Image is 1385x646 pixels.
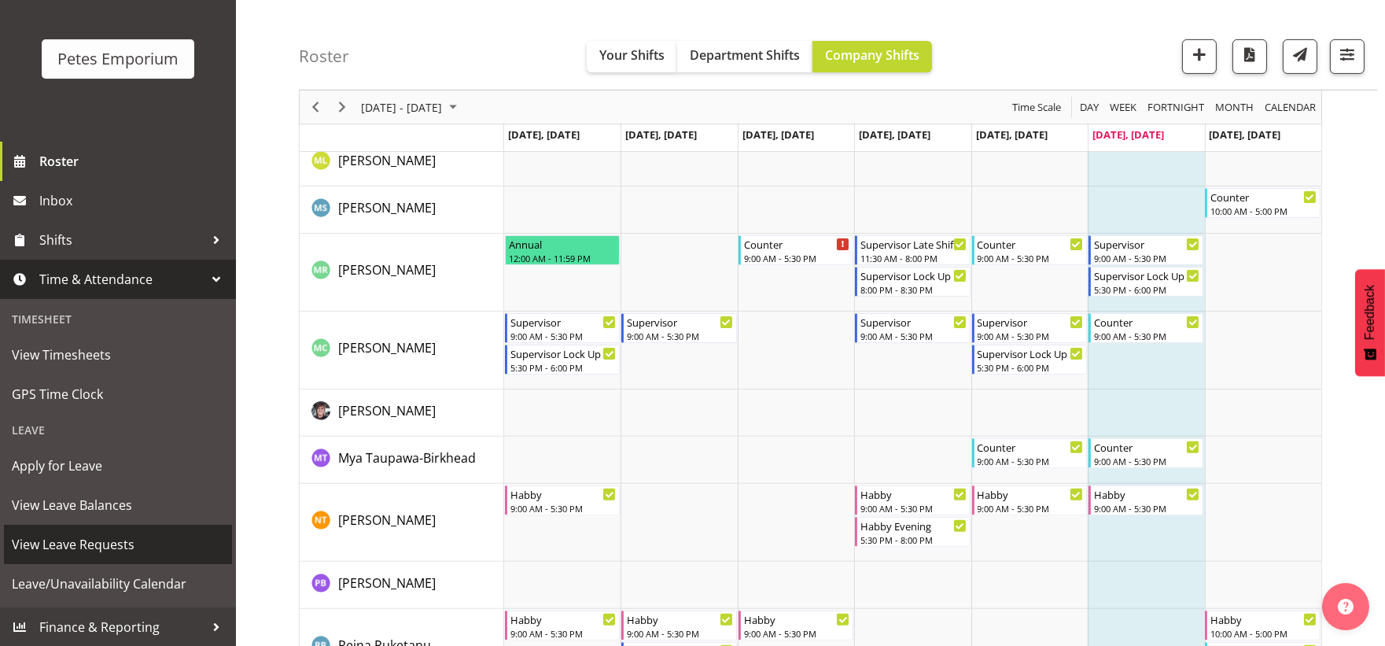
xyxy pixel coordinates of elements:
div: 9:00 AM - 5:30 PM [744,627,849,640]
span: Month [1214,98,1255,117]
div: 9:00 AM - 5:30 PM [510,502,616,515]
div: 9:00 AM - 5:30 PM [627,627,732,640]
div: Reina Puketapu"s event - Habby Begin From Tuesday, September 2, 2025 at 9:00:00 AM GMT+12:00 Ends... [621,611,736,640]
div: Nicole Thomson"s event - Habby Begin From Monday, September 1, 2025 at 9:00:00 AM GMT+12:00 Ends ... [505,485,620,515]
div: Nicole Thomson"s event - Habby Begin From Thursday, September 4, 2025 at 9:00:00 AM GMT+12:00 End... [855,485,970,515]
button: Add a new shift [1182,39,1217,74]
div: 9:00 AM - 5:30 PM [510,330,616,342]
span: [DATE], [DATE] [625,127,697,142]
span: Your Shifts [599,46,665,64]
button: Send a list of all shifts for the selected filtered period to all rostered employees. [1283,39,1317,74]
div: Counter [1094,439,1199,455]
a: [PERSON_NAME] [338,198,436,217]
a: GPS Time Clock [4,375,232,414]
a: [PERSON_NAME] [338,401,436,420]
span: Department Shifts [690,46,800,64]
span: [PERSON_NAME] [338,261,436,279]
div: 9:00 AM - 5:30 PM [744,252,849,264]
div: Timesheet [4,303,232,335]
span: Apply for Leave [12,454,224,478]
div: Supervisor Lock Up [510,345,616,361]
div: Melanie Richardson"s event - Counter Begin From Wednesday, September 3, 2025 at 9:00:00 AM GMT+12... [739,235,853,265]
div: 9:00 AM - 5:30 PM [510,627,616,640]
div: Reina Puketapu"s event - Habby Begin From Monday, September 1, 2025 at 9:00:00 AM GMT+12:00 Ends ... [505,611,620,640]
div: Habby [1094,486,1199,502]
a: View Leave Requests [4,525,232,564]
span: Feedback [1363,285,1377,340]
span: Roster [39,150,228,173]
button: Your Shifts [587,41,677,72]
span: [DATE], [DATE] [1210,127,1281,142]
button: Department Shifts [677,41,812,72]
div: Melissa Cowen"s event - Supervisor Begin From Friday, September 5, 2025 at 9:00:00 AM GMT+12:00 E... [972,313,1087,343]
div: 9:00 AM - 5:30 PM [860,330,966,342]
div: Leave [4,414,232,446]
a: Apply for Leave [4,446,232,485]
div: 9:00 AM - 5:30 PM [978,252,1083,264]
div: Mya Taupawa-Birkhead"s event - Counter Begin From Saturday, September 6, 2025 at 9:00:00 AM GMT+1... [1088,438,1203,468]
button: September 01 - 07, 2025 [359,98,464,117]
div: Melanie Richardson"s event - Supervisor Lock Up Begin From Thursday, September 4, 2025 at 8:00:00... [855,267,970,297]
div: Melanie Richardson"s event - Supervisor Late Shift Begin From Thursday, September 4, 2025 at 11:3... [855,235,970,265]
div: Melissa Cowen"s event - Supervisor Begin From Monday, September 1, 2025 at 9:00:00 AM GMT+12:00 E... [505,313,620,343]
div: 5:30 PM - 6:00 PM [510,361,616,374]
td: Matia Loizou resource [300,139,504,186]
div: Supervisor [860,314,966,330]
div: 9:00 AM - 5:30 PM [978,330,1083,342]
div: Melanie Richardson"s event - Annual Begin From Monday, September 1, 2025 at 12:00:00 AM GMT+12:00... [505,235,620,265]
div: 9:00 AM - 5:30 PM [1094,252,1199,264]
div: Annual [509,236,616,252]
span: [DATE] - [DATE] [359,98,444,117]
span: Company Shifts [825,46,919,64]
div: Habby [860,486,966,502]
div: Habby [1210,611,1316,627]
button: Next [332,98,353,117]
span: [PERSON_NAME] [338,402,436,419]
div: 5:30 PM - 6:00 PM [1094,283,1199,296]
button: Company Shifts [812,41,932,72]
span: [PERSON_NAME] [338,339,436,356]
td: Nicole Thomson resource [300,484,504,562]
div: Melanie Richardson"s event - Counter Begin From Friday, September 5, 2025 at 9:00:00 AM GMT+12:00... [972,235,1087,265]
div: Counter [1210,189,1316,205]
button: Previous [305,98,326,117]
div: Counter [744,236,849,252]
td: Maureen Sellwood resource [300,186,504,234]
div: Habby [744,611,849,627]
button: Download a PDF of the roster according to the set date range. [1232,39,1267,74]
div: Petes Emporium [57,47,179,71]
div: Next [329,90,355,124]
a: [PERSON_NAME] [338,260,436,279]
td: Melanie Richardson resource [300,234,504,312]
a: Mya Taupawa-Birkhead [338,449,476,467]
div: Reina Puketapu"s event - Habby Begin From Sunday, September 7, 2025 at 10:00:00 AM GMT+12:00 Ends... [1205,611,1320,640]
div: 9:00 AM - 5:30 PM [1094,455,1199,467]
span: [DATE], [DATE] [742,127,814,142]
span: Finance & Reporting [39,615,204,639]
button: Timeline Month [1213,98,1257,117]
div: Habby [510,486,616,502]
div: Melissa Cowen"s event - Supervisor Lock Up Begin From Friday, September 5, 2025 at 5:30:00 PM GMT... [972,345,1087,375]
div: 10:00 AM - 5:00 PM [1210,627,1316,640]
a: [PERSON_NAME] [338,151,436,170]
div: Habby [627,611,732,627]
button: Fortnight [1145,98,1207,117]
td: Michelle Whale resource [300,389,504,437]
button: Timeline Day [1077,98,1102,117]
div: Melanie Richardson"s event - Supervisor Lock Up Begin From Saturday, September 6, 2025 at 5:30:00... [1088,267,1203,297]
div: Supervisor [1094,236,1199,252]
div: Reina Puketapu"s event - Habby Begin From Wednesday, September 3, 2025 at 9:00:00 AM GMT+12:00 En... [739,611,853,640]
span: View Leave Requests [12,533,224,556]
div: Melissa Cowen"s event - Supervisor Begin From Tuesday, September 2, 2025 at 9:00:00 AM GMT+12:00 ... [621,313,736,343]
span: calendar [1263,98,1317,117]
div: 9:00 AM - 5:30 PM [627,330,732,342]
span: [DATE], [DATE] [1092,127,1164,142]
span: View Leave Balances [12,493,224,517]
div: Supervisor [627,314,732,330]
div: Melanie Richardson"s event - Supervisor Begin From Saturday, September 6, 2025 at 9:00:00 AM GMT+... [1088,235,1203,265]
div: Supervisor Lock Up [978,345,1083,361]
td: Mya Taupawa-Birkhead resource [300,437,504,484]
span: GPS Time Clock [12,382,224,406]
div: Mya Taupawa-Birkhead"s event - Counter Begin From Friday, September 5, 2025 at 9:00:00 AM GMT+12:... [972,438,1087,468]
a: View Timesheets [4,335,232,375]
